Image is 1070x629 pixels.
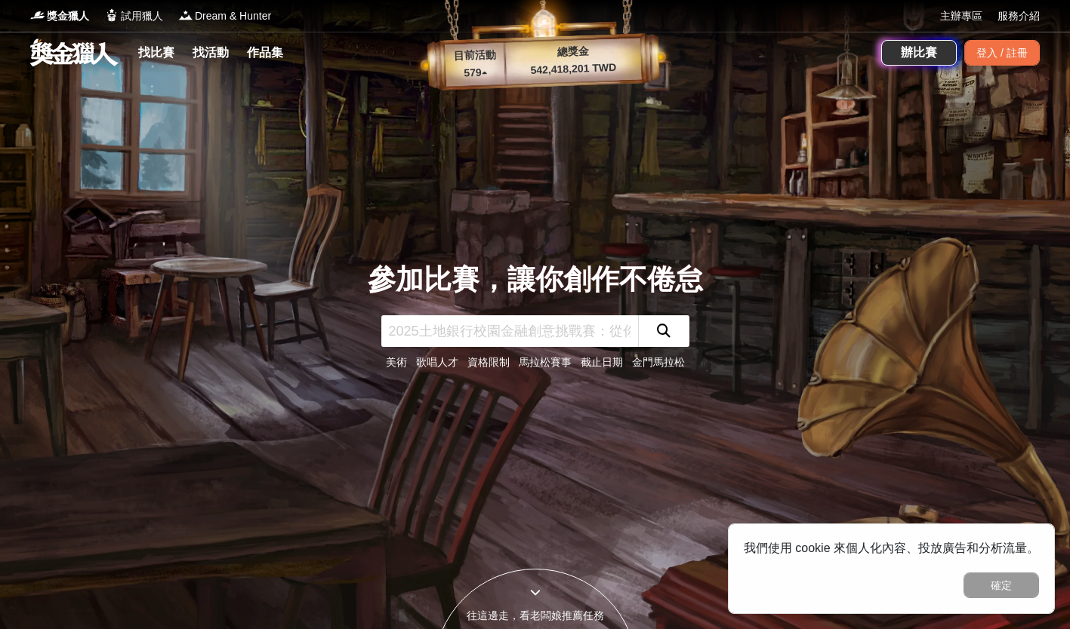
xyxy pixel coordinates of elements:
span: 試用獵人 [121,8,163,24]
a: 金門馬拉松 [632,356,685,368]
p: 542,418,201 TWD [505,59,642,79]
a: 馬拉松賽事 [519,356,572,368]
div: 往這邊走，看老闆娘推薦任務 [434,608,637,624]
p: 579 ▴ [445,64,506,82]
a: 主辦專區 [940,8,982,24]
a: 服務介紹 [998,8,1040,24]
p: 目前活動 [444,47,505,65]
a: 資格限制 [467,356,510,368]
a: 截止日期 [581,356,623,368]
a: 作品集 [241,42,289,63]
a: 歌唱人才 [416,356,458,368]
img: Logo [178,8,193,23]
button: 確定 [964,572,1039,598]
img: Logo [104,8,119,23]
p: 總獎金 [504,41,641,62]
a: 辦比賽 [881,40,957,66]
a: 找比賽 [132,42,180,63]
input: 2025土地銀行校園金融創意挑戰賽：從你出發 開啟智慧金融新頁 [381,315,638,347]
span: 獎金獵人 [47,8,89,24]
a: Logo獎金獵人 [30,8,89,24]
a: 美術 [386,356,407,368]
div: 參加比賽，讓你創作不倦怠 [368,259,703,301]
span: 我們使用 cookie 來個人化內容、投放廣告和分析流量。 [744,542,1039,554]
a: LogoDream & Hunter [178,8,271,24]
span: Dream & Hunter [195,8,271,24]
img: Logo [30,8,45,23]
a: Logo試用獵人 [104,8,163,24]
div: 登入 / 註冊 [964,40,1040,66]
a: 找活動 [187,42,235,63]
